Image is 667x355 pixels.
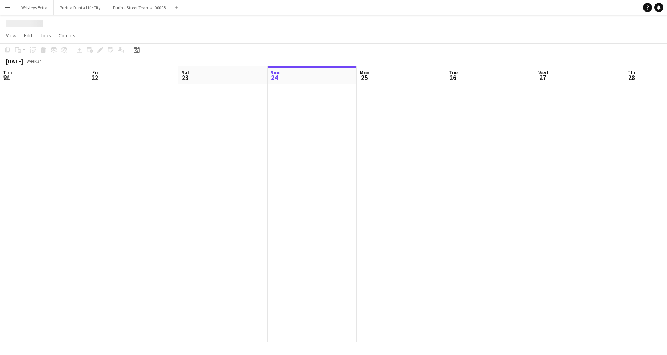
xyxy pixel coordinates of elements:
button: Wrigleys Extra [15,0,54,15]
span: Fri [92,69,98,76]
span: Tue [449,69,458,76]
span: View [6,32,16,39]
button: Purina Street Teams - 00008 [107,0,172,15]
div: [DATE] [6,57,23,65]
span: Edit [24,32,32,39]
span: Week 34 [25,58,43,64]
a: Comms [56,31,78,40]
span: Thu [627,69,637,76]
span: Sun [271,69,280,76]
a: View [3,31,19,40]
span: Thu [3,69,12,76]
span: 27 [537,73,548,82]
span: 23 [180,73,190,82]
button: Purina Denta Life City [54,0,107,15]
span: 24 [269,73,280,82]
span: 21 [2,73,12,82]
span: Sat [181,69,190,76]
span: 25 [359,73,370,82]
span: 22 [91,73,98,82]
a: Jobs [37,31,54,40]
a: Edit [21,31,35,40]
span: Wed [538,69,548,76]
span: Mon [360,69,370,76]
span: 28 [626,73,637,82]
span: Jobs [40,32,51,39]
span: Comms [59,32,75,39]
span: 26 [448,73,458,82]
